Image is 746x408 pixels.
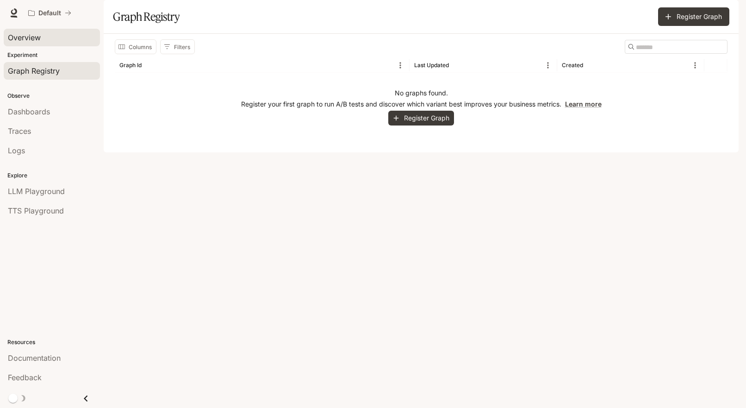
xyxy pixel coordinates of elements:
h1: Graph Registry [113,7,180,26]
div: Search [625,40,727,54]
p: Register your first graph to run A/B tests and discover which variant best improves your business... [241,100,602,109]
p: No graphs found. [395,88,448,98]
button: All workspaces [24,4,75,22]
button: Select columns [115,39,156,54]
p: Default [38,9,61,17]
button: Show filters [160,39,195,54]
button: Sort [450,58,464,72]
button: Menu [541,58,555,72]
div: Graph Id [119,62,142,69]
button: Menu [688,58,702,72]
button: Menu [393,58,407,72]
div: Last Updated [414,62,449,69]
button: Register Graph [658,7,729,26]
button: Sort [584,58,598,72]
a: Learn more [565,100,602,108]
button: Sort [143,58,156,72]
div: Created [562,62,583,69]
button: Register Graph [388,111,454,126]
